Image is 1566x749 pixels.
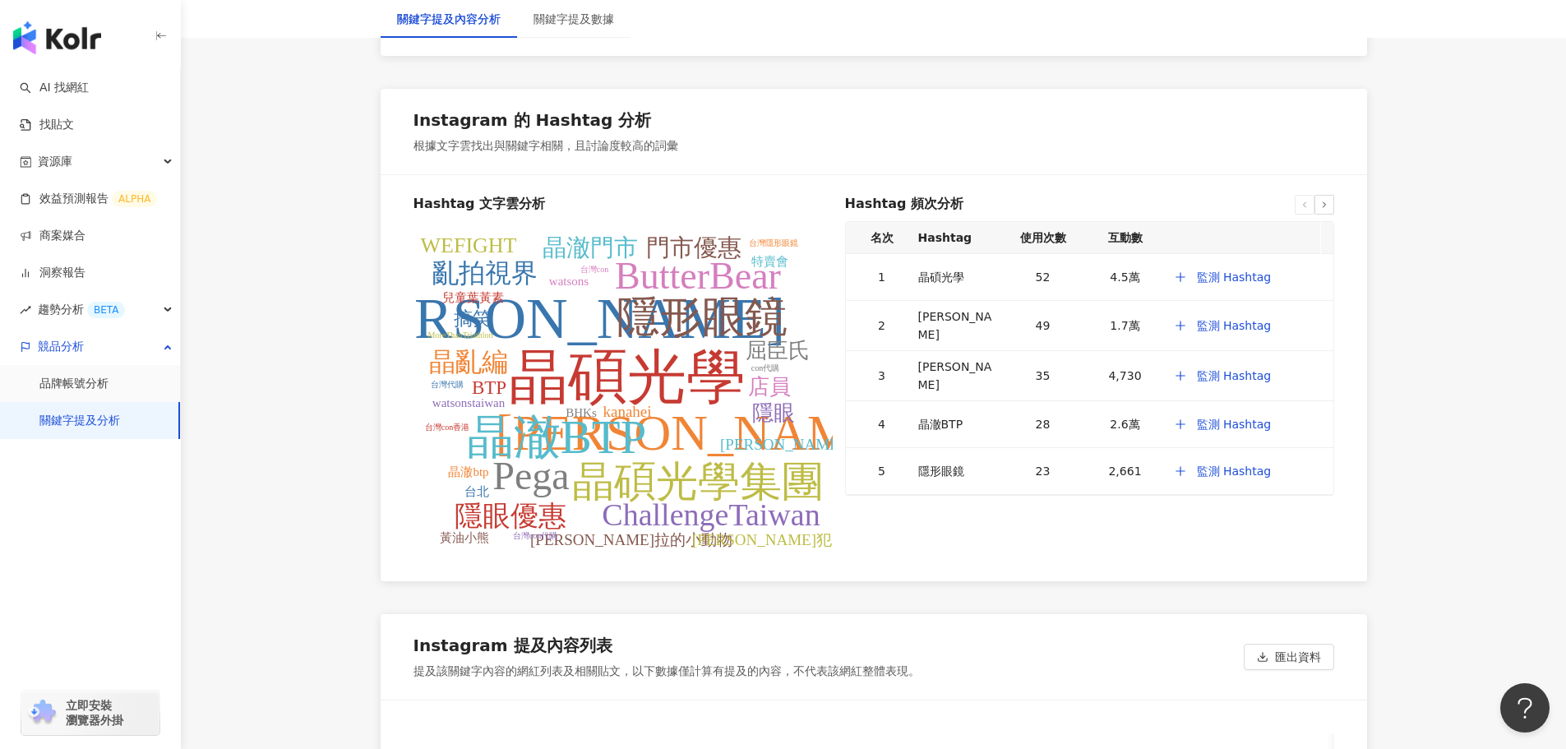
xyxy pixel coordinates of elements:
[859,367,905,385] div: 3
[13,21,101,54] img: logo
[1173,261,1273,294] button: 監測 Hashtag
[20,304,31,316] span: rise
[1174,465,1190,477] span: plus
[20,80,89,96] a: searchAI 找網紅
[603,403,651,420] tspan: kanahei
[327,287,784,350] tspan: [PERSON_NAME]
[615,255,781,297] tspan: ButterBear
[751,363,778,372] tspan: con代購
[749,238,798,247] tspan: 台灣隱形眼鏡
[413,663,920,680] div: 提及該關鍵字內容的網紅列表及相關貼文，以下數據僅計算有提及的內容，不代表該網紅整體表現。
[20,191,157,207] a: 效益預測報告ALPHA
[1197,319,1272,332] span: 監測 Hashtag
[918,268,995,286] div: 晶碩光學
[432,258,538,288] tspan: 亂拍視界
[1009,367,1078,385] div: 35
[1197,465,1272,478] span: 監測 Hashtag
[1174,418,1190,430] span: plus
[918,358,995,394] div: [PERSON_NAME]
[751,255,788,268] tspan: 特賣會
[420,233,516,257] tspan: WEFIGHT
[1173,359,1273,392] button: 監測 Hashtag
[20,117,74,133] a: 找貼文
[859,268,905,286] div: 1
[38,328,84,365] span: 競品分析
[530,531,732,548] tspan: [PERSON_NAME]拉的小動物
[413,195,833,213] h6: Hashtag 文字雲分析
[455,501,566,531] tspan: 隱眼優惠
[1091,317,1160,335] div: 1.7萬
[602,497,820,532] tspan: ChallengeTaiwan
[509,344,746,410] tspan: 晶碩光學
[432,396,505,409] tspan: watsonstaiwan
[1173,455,1273,488] button: 監測 Hashtag
[20,228,85,244] a: 商案媒合
[424,423,469,432] tspan: 台灣con香港
[1173,309,1273,342] button: 監測 Hashtag
[566,406,597,419] tspan: BHKs
[66,698,123,728] span: 立即安裝 瀏覽器外掛
[692,531,863,548] tspan: [PERSON_NAME]犯規了
[413,138,678,155] div: 根據文字雲找出與關鍵字相關，且討論度較高的詞彙
[413,109,652,132] div: Instagram 的 Hashtag 分析
[466,411,646,463] tspan: 晶澈BTP
[440,531,489,544] tspan: 黃油小熊
[617,294,788,340] tspan: 隱形眼鏡
[918,462,995,480] div: 隱形眼鏡
[448,465,488,479] tspan: 晶澈btp
[918,307,995,344] div: [PERSON_NAME]
[572,459,824,505] tspan: 晶碩光學集團
[454,308,492,329] tspan: 搞笑
[1009,462,1078,480] div: 23
[646,234,741,261] tspan: 門市優惠
[1174,320,1190,331] span: plus
[21,691,159,735] a: chrome extension立即安裝 瀏覽器外掛
[495,405,900,460] tspan: [PERSON_NAME]
[1174,271,1190,283] span: plus
[1009,268,1078,286] div: 52
[859,462,905,480] div: 5
[846,222,912,254] th: 名次
[20,265,85,281] a: 洞察報告
[512,531,557,540] tspan: 台灣con代購
[534,10,614,28] div: 關鍵字提及數據
[26,700,58,726] img: chrome extension
[397,10,501,28] div: 關鍵字提及內容分析
[1091,462,1160,480] div: 2,661
[471,377,506,398] tspan: BTP
[1091,415,1160,433] div: 2.6萬
[38,143,72,180] span: 資源庫
[543,234,638,261] tspan: 晶澈門市
[859,317,905,335] div: 2
[912,222,1002,254] th: Hashtag
[431,380,464,389] tspan: 台灣代購
[918,415,995,433] div: 晶澈BTP
[1091,367,1160,385] div: 4,730
[1091,268,1160,286] div: 4.5萬
[1275,645,1321,671] span: 匯出資料
[464,485,489,498] tspan: 台北
[39,376,109,392] a: 品牌帳號分析
[859,415,905,433] div: 4
[580,265,607,274] tspan: 台灣con
[413,634,612,657] div: Instagram 提及內容列表
[1197,418,1272,431] span: 監測 Hashtag
[1009,317,1078,335] div: 49
[1002,222,1084,254] th: 使用次數
[845,195,964,215] span: Hashtag 頻次分析
[429,347,508,377] tspan: 晶亂編
[746,339,810,363] tspan: 屈臣氏
[1084,222,1166,254] th: 互動數
[1197,270,1272,284] span: 監測 Hashtag
[720,436,860,453] tspan: [PERSON_NAME]拉
[1174,370,1190,381] span: plus
[38,291,125,328] span: 趨勢分析
[39,413,120,429] a: 關鍵字提及分析
[1173,408,1273,441] button: 監測 Hashtag
[1197,369,1272,382] span: 監測 Hashtag
[1244,644,1334,670] button: 匯出資料
[752,401,795,425] tspan: 隱眼
[441,291,503,304] tspan: 兒童葉黃素
[748,375,791,399] tspan: 店員
[548,275,588,288] tspan: watsons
